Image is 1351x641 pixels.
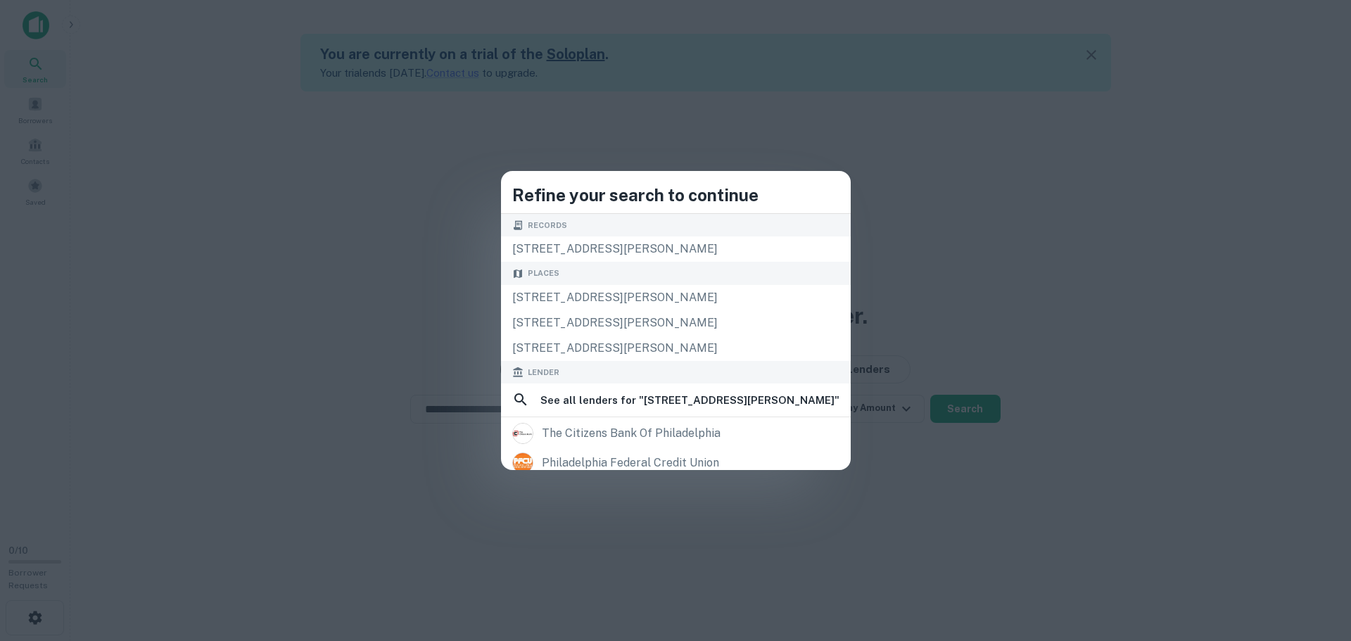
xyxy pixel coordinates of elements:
div: [STREET_ADDRESS][PERSON_NAME] [501,285,851,310]
a: the citizens bank of philadelphia [501,419,851,448]
h6: See all lenders for " [STREET_ADDRESS][PERSON_NAME] " [540,392,839,409]
img: picture [513,424,533,443]
div: [STREET_ADDRESS][PERSON_NAME] [501,236,851,262]
a: philadelphia federal credit union [501,448,851,478]
div: [STREET_ADDRESS][PERSON_NAME] [501,336,851,361]
span: Records [528,220,567,231]
iframe: Chat Widget [1281,528,1351,596]
span: Places [528,267,559,279]
div: the citizens bank of philadelphia [542,423,721,444]
span: Lender [528,367,559,379]
h4: Refine your search to continue [512,182,839,208]
div: [STREET_ADDRESS][PERSON_NAME] [501,310,851,336]
div: philadelphia federal credit union [542,452,719,474]
img: picture [513,453,533,473]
